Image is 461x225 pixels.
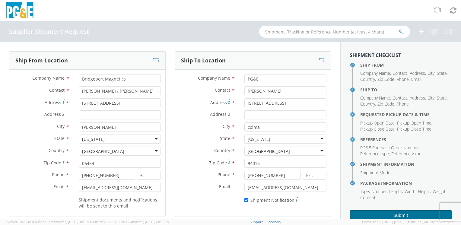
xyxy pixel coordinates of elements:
[43,160,61,166] span: Zip Code
[418,189,430,194] span: Height
[360,145,420,151] li: ,
[52,172,65,177] span: Phone
[53,184,65,189] span: Email
[82,136,105,142] div: [US_STATE]
[32,75,65,81] span: Company Name
[248,136,270,142] div: [US_STATE]
[360,189,369,194] span: Type
[360,101,376,107] li: ,
[410,95,426,101] li: ,
[371,189,388,195] li: ,
[259,26,410,38] input: Shipment, Tracking or Reference Number (at least 4 chars)
[397,126,431,132] span: Pickup Close Time
[437,95,448,101] li: ,
[132,220,169,224] span: master, [DATE] 08:10:29
[360,120,395,126] span: Pickup Open Date
[54,135,65,141] span: State
[55,220,92,224] span: master, [DATE] 10:10:00
[360,195,376,200] span: Content
[428,70,435,76] li: ,
[360,151,390,157] li: ,
[350,52,401,59] strong: Shipment Checklist
[360,170,390,176] span: Shipment Mode
[244,196,298,203] label: Shipment Notification
[397,76,409,82] span: Phone
[82,148,124,154] div: [GEOGRAPHIC_DATA]
[411,76,421,82] span: Email
[215,87,230,93] span: Contact
[393,95,407,101] span: Contact
[248,148,290,154] div: [GEOGRAPHIC_DATA]
[219,184,230,189] span: Email
[360,112,452,117] h4: Requested Pickup Date & Time
[360,76,375,82] span: Country
[220,135,230,141] span: State
[49,147,65,153] span: Country
[7,220,92,224] span: Server: 2025.18.0-a0edd1917ac
[397,120,432,126] li: ,
[360,120,396,126] li: ,
[360,70,390,76] span: Company Name
[360,162,452,166] h4: Shipment Information
[15,58,68,64] h3: Ship From Location
[437,95,447,101] span: State
[45,100,61,105] span: Address
[393,95,408,101] li: ,
[433,189,447,195] li: ,
[360,151,389,157] span: Reference type
[389,189,402,194] span: Length
[303,171,326,180] input: Ext.
[350,210,452,220] button: Submit
[360,63,452,67] h4: Ship From
[198,75,230,81] span: Company Name
[360,137,452,142] h4: References
[360,70,391,76] li: ,
[389,189,403,195] li: ,
[244,198,248,202] input: Shipment Notification
[405,189,415,194] span: Width
[397,76,410,82] li: ,
[360,126,396,132] li: ,
[49,87,65,93] span: Contact
[433,189,446,194] span: Weight
[181,58,226,64] h3: Ship To Location
[428,70,434,76] span: City
[223,123,230,129] span: City
[267,220,281,224] a: Feedback
[418,189,431,195] li: ,
[393,70,407,76] span: Contact
[377,101,395,107] li: ,
[214,147,230,153] span: Country
[410,70,425,76] span: Address
[360,95,390,101] span: Company Name
[360,101,375,107] span: Country
[397,120,431,126] span: Pickup Open Time
[360,181,452,185] h4: Package Information
[218,172,230,177] span: Phone
[360,126,395,132] span: Pickup Close Date
[377,76,395,82] li: ,
[410,95,425,101] span: Address
[5,2,35,20] img: pge-logo-06675f144f4cfa6a6814.png
[428,95,435,101] li: ,
[44,111,65,117] span: Address 2
[371,189,387,194] span: Number
[377,101,394,107] span: Zip Code
[437,70,448,76] li: ,
[360,95,391,101] li: ,
[79,196,161,209] label: Shipment documents and notifications will be sent to this email
[428,95,434,101] span: City
[397,101,409,107] span: Phone
[391,151,421,157] span: Reference value
[377,76,394,82] span: Zip Code
[362,220,454,224] span: Copyright © [DATE]-[DATE] Agistix Inc., All Rights Reserved
[209,160,227,166] span: Zip Code
[360,145,419,151] span: PG&E Purchase Order Number
[210,111,230,117] span: Address 2
[360,76,376,82] li: ,
[210,100,227,105] span: Address
[437,70,447,76] span: State
[405,189,416,195] li: ,
[9,28,89,35] h4: Supplier Shipment Request
[360,189,370,195] li: ,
